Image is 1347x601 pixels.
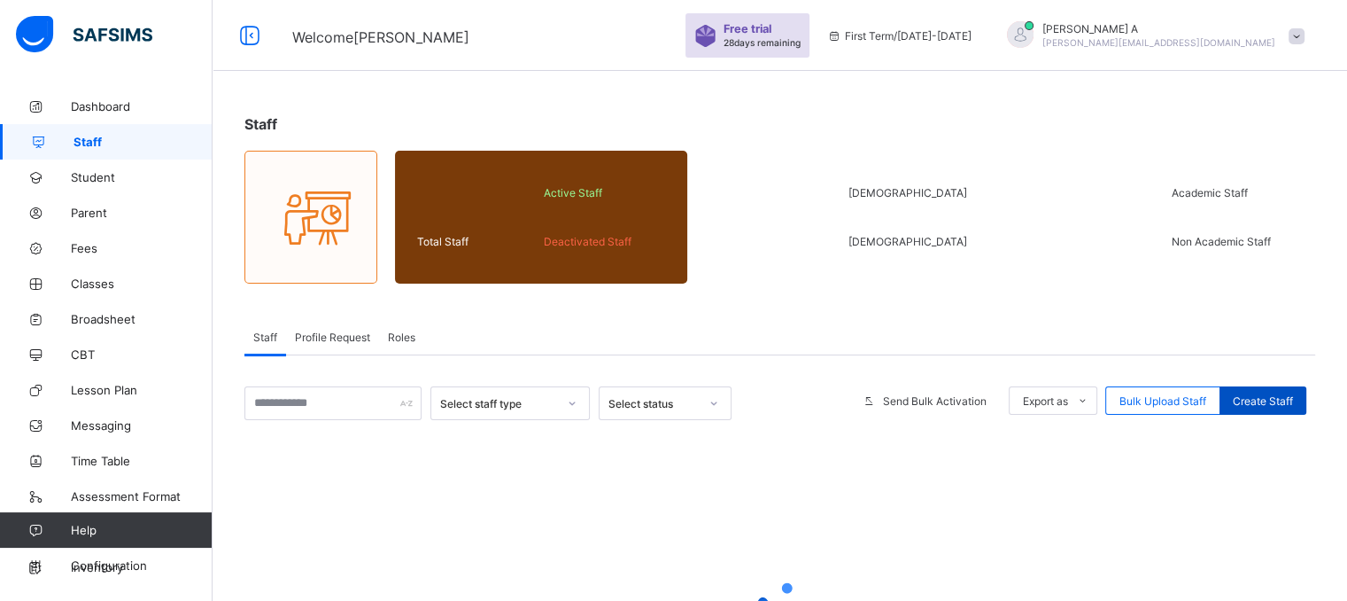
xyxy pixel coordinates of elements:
[1023,394,1068,408] span: Export as
[71,418,213,433] span: Messaging
[71,523,212,537] span: Help
[544,235,665,248] span: Deactivated Staff
[544,186,665,199] span: Active Staff
[244,115,277,133] span: Staff
[71,206,213,220] span: Parent
[253,331,277,344] span: Staff
[71,489,213,503] span: Assessment Format
[883,394,987,408] span: Send Bulk Activation
[1119,394,1206,408] span: Bulk Upload Staff
[292,28,469,46] span: Welcome [PERSON_NAME]
[71,454,213,468] span: Time Table
[71,347,213,362] span: CBT
[295,331,370,344] span: Profile Request
[724,22,792,35] span: Free trial
[71,312,213,326] span: Broadsheet
[989,21,1313,51] div: SamA
[71,170,213,184] span: Student
[1042,22,1275,35] span: [PERSON_NAME] A
[1042,37,1275,48] span: [PERSON_NAME][EMAIL_ADDRESS][DOMAIN_NAME]
[16,16,152,53] img: safsims
[71,241,213,255] span: Fees
[71,277,213,291] span: Classes
[1172,235,1285,248] span: Non Academic Staff
[1172,186,1285,199] span: Academic Staff
[724,37,801,48] span: 28 days remaining
[71,99,213,113] span: Dashboard
[608,397,699,410] div: Select status
[694,25,716,47] img: sticker-purple.71386a28dfed39d6af7621340158ba97.svg
[71,558,212,573] span: Configuration
[388,331,415,344] span: Roles
[413,230,539,253] div: Total Staff
[848,186,975,199] span: [DEMOGRAPHIC_DATA]
[71,383,213,397] span: Lesson Plan
[848,235,975,248] span: [DEMOGRAPHIC_DATA]
[440,397,557,410] div: Select staff type
[827,29,972,43] span: session/term information
[1233,394,1293,408] span: Create Staff
[74,135,213,149] span: Staff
